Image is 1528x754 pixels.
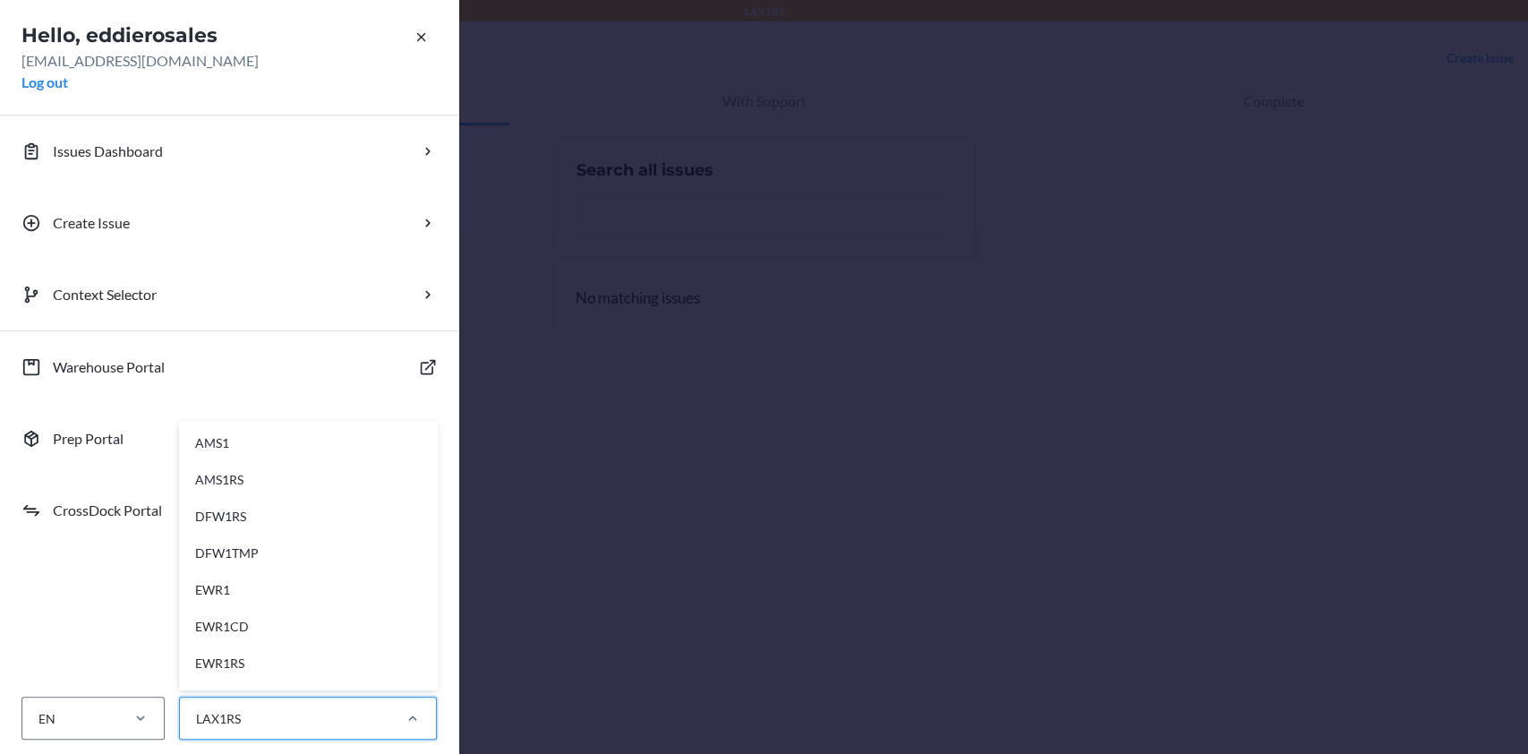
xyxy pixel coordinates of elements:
div: LAX1RS [196,709,241,728]
p: CrossDock Portal [53,500,162,521]
div: EWR1RS [193,645,433,681]
input: LAX1RSAMS1AMS1RSDFW1RSDFW1TMPEWR1EWR1CDEWR1RSHUB_ATLHUB_DFWHUB_FONHUB_ORD [194,709,196,728]
h2: Hello, eddierosales [21,21,437,50]
p: Create Issue [53,212,130,234]
div: EN [38,709,55,728]
p: Prep Portal [53,428,124,450]
div: DFW1TMP [193,535,433,571]
button: Log out [21,72,68,93]
div: EWR1 [193,571,433,608]
p: Issues Dashboard [53,141,163,162]
p: Warehouse Portal [53,356,165,378]
div: AMS1 [193,424,433,461]
div: DFW1RS [193,498,433,535]
div: AMS1RS [193,461,433,498]
input: EN [37,709,38,728]
div: HUB_ATL [193,681,433,718]
p: Context Selector [53,284,157,305]
div: EWR1CD [193,608,433,645]
p: [EMAIL_ADDRESS][DOMAIN_NAME] [21,50,437,72]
